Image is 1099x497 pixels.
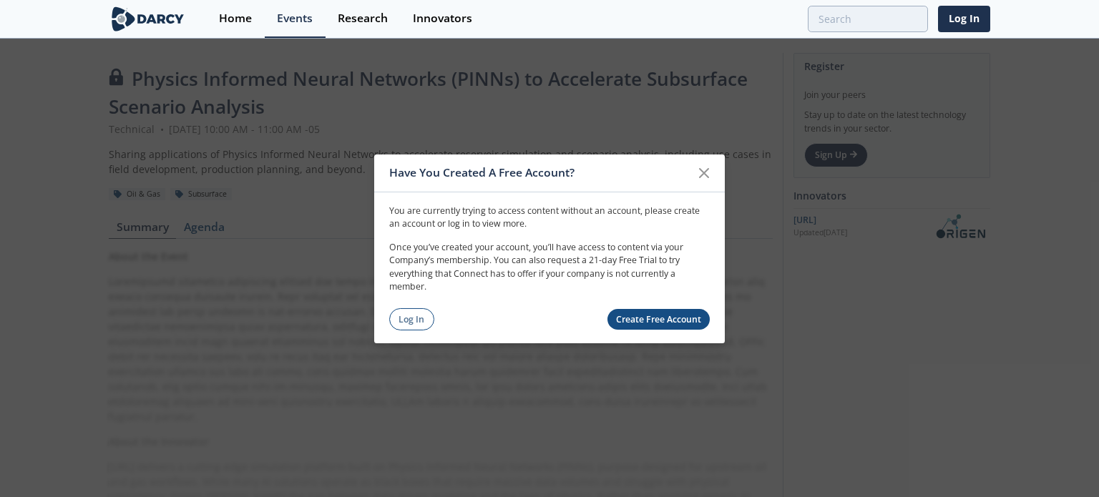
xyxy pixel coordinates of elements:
a: Create Free Account [607,309,710,330]
div: Have You Created A Free Account? [389,159,690,187]
p: You are currently trying to access content without an account, please create an account or log in... [389,205,710,231]
div: Events [277,13,313,24]
img: logo-wide.svg [109,6,187,31]
a: Log In [389,308,434,330]
input: Advanced Search [808,6,928,32]
div: Home [219,13,252,24]
div: Research [338,13,388,24]
p: Once you’ve created your account, you’ll have access to content via your Company’s membership. Yo... [389,241,710,294]
div: Innovators [413,13,472,24]
a: Log In [938,6,990,32]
